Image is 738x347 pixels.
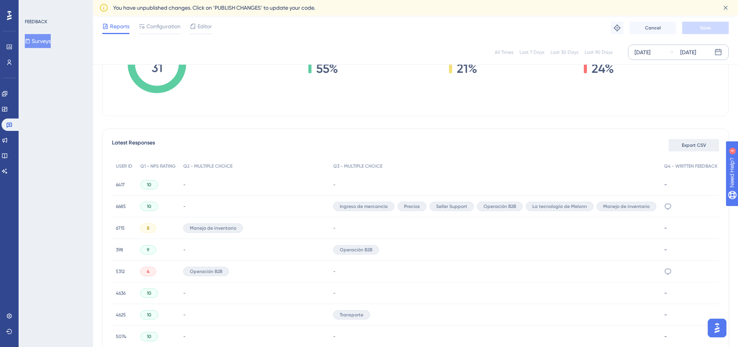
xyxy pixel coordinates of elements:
span: - [333,182,335,188]
span: La tecnología de Melonn [532,203,587,210]
span: 6417 [116,182,125,188]
span: - [183,312,186,318]
span: 4 [147,268,150,275]
span: 398 [116,247,123,253]
span: Operación B2B [190,268,222,275]
span: Manejo de inventario [190,225,236,231]
span: 10 [147,333,151,340]
span: Latest Responses [112,138,155,152]
span: 9 [147,247,150,253]
span: - [183,333,186,340]
div: - [664,181,717,188]
span: 4625 [116,312,126,318]
div: Last 90 Days [585,49,612,55]
button: Save [682,22,729,34]
span: 10 [147,312,151,318]
span: - [333,225,335,231]
div: Last 30 Days [550,49,578,55]
div: 4 [54,4,56,10]
iframe: UserGuiding AI Assistant Launcher [705,316,729,340]
div: - [664,224,717,232]
span: Manejo de inventario [603,203,650,210]
span: Precios [404,203,420,210]
span: 10 [147,290,151,296]
span: Q1 - NPS RATING [140,163,175,169]
span: Ingreso de mercancía [340,203,388,210]
span: 6685 [116,203,126,210]
div: FEEDBACK [25,19,47,25]
span: 6715 [116,225,125,231]
span: Editor [198,22,212,31]
div: All Times [495,49,513,55]
span: 4636 [116,290,126,296]
span: Save [700,25,711,31]
span: Q3 - MULTIPLE CHOICE [333,163,382,169]
span: Operación B2B [340,247,372,253]
div: [DATE] [680,48,696,57]
span: Reports [110,22,129,31]
span: Q4 - WRITTEN FEEDBACK [664,163,717,169]
span: 5312 [116,268,125,275]
span: - [183,182,186,188]
span: Seller Support [436,203,467,210]
span: 10 [147,203,151,210]
button: Surveys [25,34,51,48]
span: USER ID [116,163,132,169]
span: Export CSV [682,142,706,148]
div: - [664,246,717,253]
span: - [333,290,335,296]
span: Need Help? [18,2,48,11]
div: - [664,289,717,297]
div: - [664,311,717,318]
span: - [183,247,186,253]
span: - [183,290,186,296]
span: You have unpublished changes. Click on ‘PUBLISH CHANGES’ to update your code. [113,3,315,12]
tspan: 31 [151,60,163,75]
span: 55% [316,62,345,75]
span: Q2 - MULTIPLE CHOICE [183,163,232,169]
span: 8 [147,225,150,231]
span: - [333,268,335,275]
div: Last 7 Days [520,49,544,55]
span: 21% [457,62,480,75]
button: Export CSV [669,139,719,151]
span: 24% [592,62,622,75]
span: - [333,333,335,340]
span: 5074 [116,333,126,340]
span: Cancel [645,25,661,31]
span: Operación B2B [483,203,516,210]
span: Transporte [340,312,363,318]
button: Cancel [630,22,676,34]
span: - [183,203,186,210]
span: 10 [147,182,151,188]
div: [DATE] [635,48,650,57]
span: Configuration [146,22,181,31]
div: - [664,333,717,340]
